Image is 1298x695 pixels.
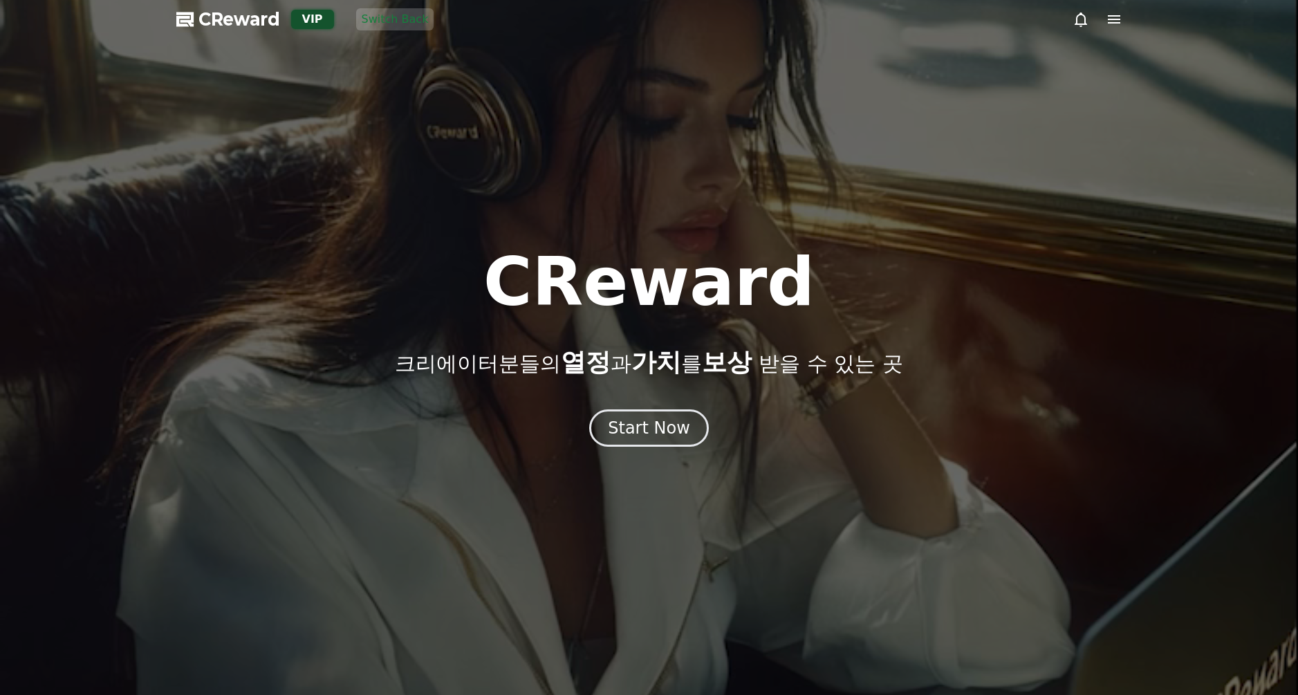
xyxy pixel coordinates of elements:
[198,8,280,30] span: CReward
[356,8,434,30] button: Switch Back
[561,348,611,376] span: 열정
[291,10,334,29] div: VIP
[608,417,690,439] div: Start Now
[589,423,709,436] a: Start Now
[702,348,752,376] span: 보상
[589,409,709,447] button: Start Now
[631,348,681,376] span: 가치
[483,249,815,315] h1: CReward
[395,349,902,376] p: 크리에이터분들의 과 를 받을 수 있는 곳
[176,8,280,30] a: CReward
